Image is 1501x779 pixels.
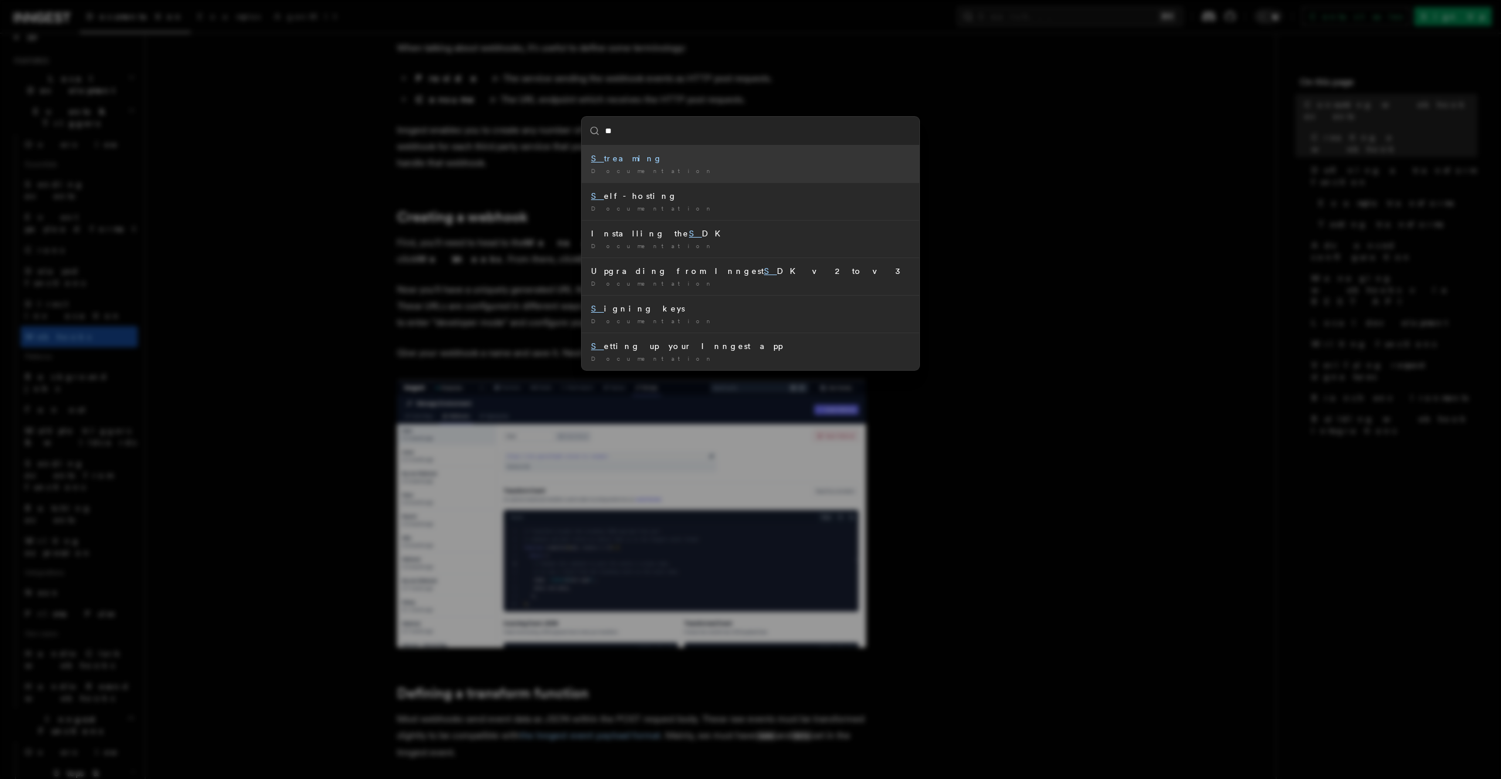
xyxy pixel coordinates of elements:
[591,265,910,277] div: Upgrading from Inngest DK v2 to v3
[591,228,910,239] div: Installing the DK
[591,191,604,201] mark: S
[591,242,715,249] span: Documentation
[764,266,777,276] mark: S
[591,304,604,313] mark: S
[591,167,715,174] span: Documentation
[591,340,910,352] div: etting up your Inngest app
[591,154,604,163] mark: S
[591,303,910,314] div: igning keys
[689,229,702,238] mark: S
[591,153,910,164] div: treaming
[591,341,604,351] mark: S
[591,205,715,212] span: Documentation
[591,317,715,324] span: Documentation
[591,280,715,287] span: Documentation
[591,355,715,362] span: Documentation
[591,190,910,202] div: elf-hosting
